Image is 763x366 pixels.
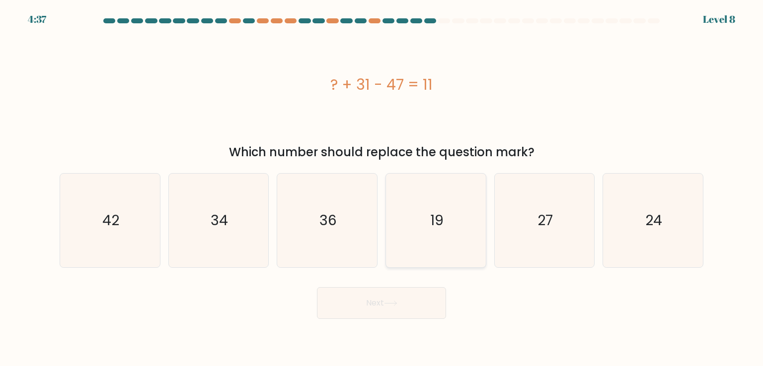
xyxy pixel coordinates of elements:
div: ? + 31 - 47 = 11 [60,73,703,96]
text: 42 [102,210,119,230]
div: Which number should replace the question mark? [66,143,697,161]
div: Level 8 [703,12,735,27]
text: 19 [430,210,444,230]
text: 27 [537,210,553,230]
div: 4:37 [28,12,46,27]
text: 34 [211,210,228,230]
button: Next [317,287,446,319]
text: 24 [645,210,662,230]
text: 36 [319,210,337,230]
